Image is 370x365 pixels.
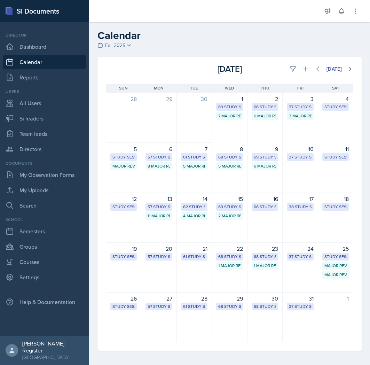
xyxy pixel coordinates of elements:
[3,183,86,197] a: My Uploads
[287,95,313,103] div: 3
[252,95,278,103] div: 2
[3,88,86,95] div: Users
[252,244,278,253] div: 23
[3,32,86,38] div: Director
[110,195,137,203] div: 12
[3,96,86,110] a: All Users
[287,195,313,203] div: 17
[183,204,205,210] div: 62 Study Sessions
[324,204,347,210] div: Study Session
[148,303,170,310] div: 57 Study Sessions
[218,113,241,119] div: 7 Major Review Sessions
[218,104,241,110] div: 69 Study Sessions
[326,66,342,72] div: [DATE]
[3,40,86,54] a: Dashboard
[188,63,271,75] div: [DATE]
[254,104,276,110] div: 68 Study Sessions
[190,85,198,91] span: Tue
[289,113,311,119] div: 3 Major Review Sessions
[3,127,86,141] a: Team leads
[218,254,241,260] div: 68 Study Sessions
[322,95,349,103] div: 4
[112,154,135,160] div: Study Session
[218,204,241,210] div: 69 Study Sessions
[289,303,311,310] div: 37 Study Sessions
[148,154,170,160] div: 57 Study Sessions
[322,195,349,203] div: 18
[110,294,137,303] div: 26
[287,145,313,153] div: 10
[216,145,243,153] div: 8
[254,113,276,119] div: 6 Major Review Sessions
[183,163,205,169] div: 5 Major Review Sessions
[22,354,84,361] div: [GEOGRAPHIC_DATA]
[254,154,276,160] div: 69 Study Sessions
[145,244,172,253] div: 20
[112,303,135,310] div: Study Session
[322,244,349,253] div: 25
[252,294,278,303] div: 30
[289,104,311,110] div: 37 Study Sessions
[148,163,170,169] div: 8 Major Review Sessions
[289,154,311,160] div: 37 Study Sessions
[324,263,347,269] div: Major Review Session
[3,199,86,212] a: Search
[332,85,339,91] span: Sat
[254,303,276,310] div: 68 Study Sessions
[324,104,347,110] div: Study Session
[216,195,243,203] div: 15
[218,303,241,310] div: 68 Study Sessions
[181,244,207,253] div: 21
[112,254,135,260] div: Study Session
[322,294,349,303] div: 1
[119,85,128,91] span: Sun
[287,294,313,303] div: 31
[148,254,170,260] div: 57 Study Sessions
[181,145,207,153] div: 7
[218,263,241,269] div: 1 Major Review Session
[181,195,207,203] div: 14
[22,340,84,354] div: [PERSON_NAME] Register
[97,29,362,42] h2: Calendar
[110,145,137,153] div: 5
[254,204,276,210] div: 68 Study Sessions
[216,294,243,303] div: 29
[3,240,86,254] a: Groups
[254,263,276,269] div: 1 Major Review Session
[154,85,164,91] span: Mon
[324,154,347,160] div: Study Session
[3,224,86,238] a: Semesters
[289,254,311,260] div: 37 Study Sessions
[322,63,346,75] button: [DATE]
[3,160,86,166] div: Documents
[110,244,137,253] div: 19
[218,163,241,169] div: 5 Major Review Sessions
[261,85,269,91] span: Thu
[3,55,86,69] a: Calendar
[322,145,349,153] div: 11
[145,95,172,103] div: 29
[183,303,205,310] div: 61 Study Sessions
[324,254,347,260] div: Study Session
[3,295,86,309] div: Help & Documentation
[110,95,137,103] div: 28
[254,163,276,169] div: 6 Major Review Sessions
[218,213,241,219] div: 2 Major Review Sessions
[3,255,86,269] a: Courses
[3,168,86,182] a: My Observation Forms
[112,204,135,210] div: Study Session
[148,213,170,219] div: 11 Major Review Sessions
[216,244,243,253] div: 22
[252,145,278,153] div: 9
[3,217,86,223] div: School
[3,70,86,84] a: Reports
[324,272,347,278] div: Major Review Session
[297,85,304,91] span: Fri
[289,204,311,210] div: 38 Study Sessions
[183,213,205,219] div: 4 Major Review Sessions
[181,294,207,303] div: 28
[252,195,278,203] div: 16
[3,142,86,156] a: Directors
[254,254,276,260] div: 68 Study Sessions
[216,95,243,103] div: 1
